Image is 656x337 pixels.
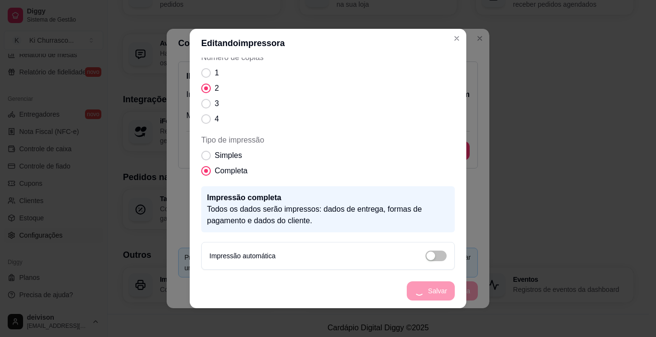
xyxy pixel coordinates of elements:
div: Tipo de impressão [201,134,455,177]
button: Close [449,31,464,46]
span: Tipo de impressão [201,134,455,146]
label: Impressão automática [209,252,276,260]
header: Editando impressora [190,29,466,58]
span: 4 [215,113,219,125]
span: 1 [215,67,219,79]
span: Número de cópias [201,52,455,63]
p: Todos os dados serão impressos: dados de entrega, formas de pagamento e dados do cliente. [207,204,449,227]
span: Completa [215,165,247,177]
span: 2 [215,83,219,94]
p: Impressão completa [207,192,449,204]
div: Número de cópias [201,52,455,125]
span: 3 [215,98,219,109]
span: Simples [215,150,242,161]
